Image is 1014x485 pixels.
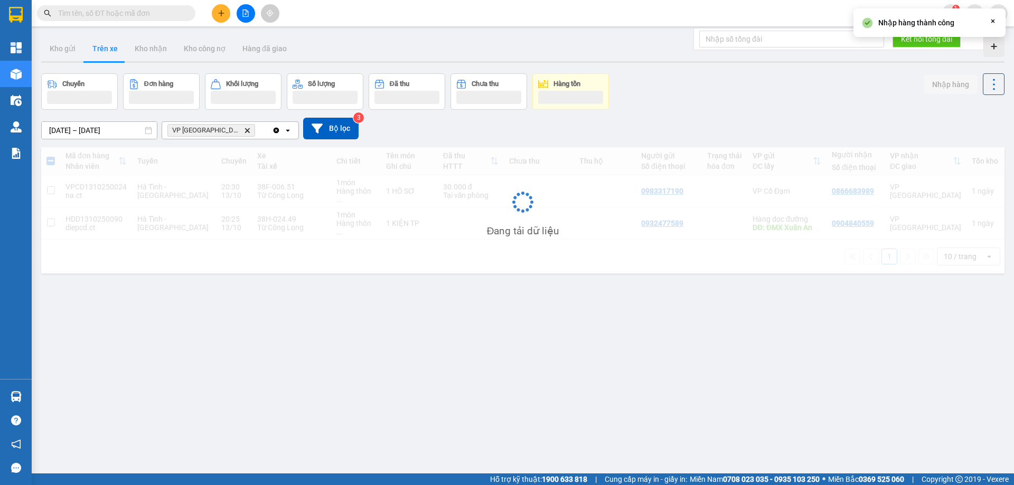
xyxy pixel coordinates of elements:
[11,391,22,402] img: warehouse-icon
[912,473,914,485] span: |
[487,223,559,239] div: Đang tải dữ liệu
[257,125,258,136] input: Selected VP Hà Đông.
[11,42,22,53] img: dashboard-icon
[901,33,952,45] span: Kết nối tổng đài
[595,473,597,485] span: |
[924,75,978,94] button: Nhập hàng
[690,473,820,485] span: Miền Nam
[989,4,1008,23] button: caret-down
[450,73,527,110] button: Chưa thu
[287,73,363,110] button: Số lượng
[237,4,255,23] button: file-add
[172,126,240,135] span: VP Hà Đông
[553,80,580,88] div: Hàng tồn
[353,112,364,123] sup: 3
[9,7,23,23] img: logo-vxr
[41,73,118,110] button: Chuyến
[878,17,954,28] div: Nhập hàng thành công
[11,463,21,473] span: message
[11,69,22,80] img: warehouse-icon
[369,73,445,110] button: Đã thu
[234,36,295,61] button: Hàng đã giao
[303,118,359,139] button: Bộ lọc
[532,73,609,110] button: Hàng tồn
[308,80,335,88] div: Số lượng
[167,124,255,137] span: VP Hà Đông, close by backspace
[261,4,279,23] button: aim
[878,6,942,20] span: phuonghd.ct
[11,95,22,106] img: warehouse-icon
[723,475,820,483] strong: 0708 023 035 - 0935 103 250
[244,127,250,134] svg: Delete
[955,476,963,483] span: copyright
[44,9,51,17] span: search
[822,477,825,481] span: ⚪️
[11,121,22,132] img: warehouse-icon
[205,73,281,110] button: Khối lượng
[266,9,274,17] span: aim
[11,415,21,425] span: question-circle
[144,80,173,88] div: Đơn hàng
[226,80,258,88] div: Khối lượng
[605,473,687,485] span: Cung cấp máy in - giấy in:
[699,31,884,47] input: Nhập số tổng đài
[218,9,225,17] span: plus
[859,475,904,483] strong: 0369 525 060
[175,36,234,61] button: Kho công nợ
[472,80,499,88] div: Chưa thu
[983,36,1004,57] div: Tạo kho hàng mới
[41,36,84,61] button: Kho gửi
[42,122,157,139] input: Select a date range.
[272,126,280,135] svg: Clear all
[828,473,904,485] span: Miền Bắc
[954,5,957,12] span: 1
[11,439,21,449] span: notification
[212,4,230,23] button: plus
[952,5,960,12] sup: 1
[126,36,175,61] button: Kho nhận
[893,31,961,47] button: Kết nối tổng đài
[490,473,587,485] span: Hỗ trợ kỹ thuật:
[62,80,84,88] div: Chuyến
[123,73,200,110] button: Đơn hàng
[84,36,126,61] button: Trên xe
[989,17,997,25] svg: Close
[284,126,292,135] svg: open
[11,148,22,159] img: solution-icon
[542,475,587,483] strong: 1900 633 818
[242,9,249,17] span: file-add
[390,80,409,88] div: Đã thu
[58,7,183,19] input: Tìm tên, số ĐT hoặc mã đơn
